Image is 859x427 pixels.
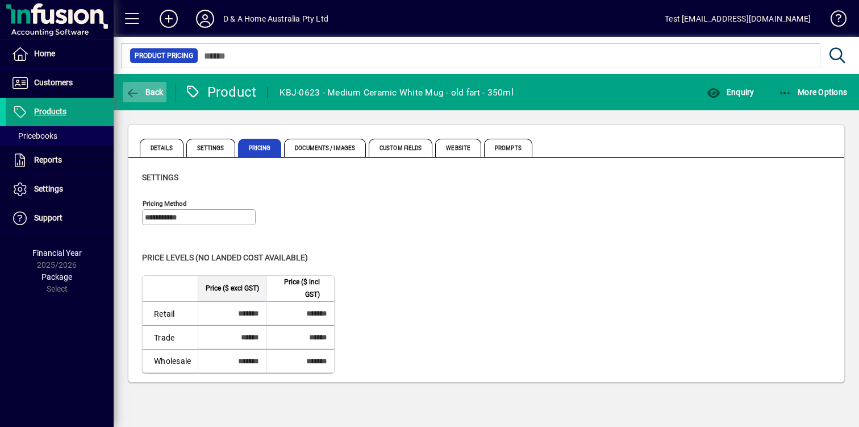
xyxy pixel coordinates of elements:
td: Trade [143,325,198,349]
span: Documents / Images [284,139,366,157]
a: Pricebooks [6,126,114,146]
span: Financial Year [32,248,82,258]
span: Home [34,49,55,58]
span: Pricing [238,139,282,157]
span: Prompts [484,139,532,157]
span: Price ($ excl GST) [206,282,259,295]
div: KBJ-0623 - Medium Ceramic White Mug - old fart - 350ml [280,84,514,102]
span: More Options [778,88,848,97]
span: Products [34,107,66,116]
span: Settings [186,139,235,157]
span: Package [41,272,72,281]
span: Settings [34,184,63,193]
span: Settings [142,173,178,182]
span: Support [34,213,62,222]
span: Price ($ incl GST) [273,276,320,301]
div: D & A Home Australia Pty Ltd [223,10,328,28]
button: More Options [775,82,850,102]
button: Enquiry [704,82,757,102]
a: Home [6,40,114,68]
span: Website [435,139,481,157]
button: Profile [187,9,223,29]
span: Details [140,139,184,157]
div: Test [EMAIL_ADDRESS][DOMAIN_NAME] [665,10,811,28]
a: Settings [6,175,114,204]
div: Product [185,83,257,101]
span: Product Pricing [135,50,193,61]
a: Support [6,204,114,233]
span: Reports [34,155,62,164]
a: Knowledge Base [822,2,845,39]
a: Reports [6,146,114,175]
td: Wholesale [143,349,198,372]
span: Custom Fields [369,139,432,157]
span: Price levels (no landed cost available) [142,253,308,262]
span: Customers [34,78,73,87]
button: Back [123,82,166,102]
span: Enquiry [707,88,754,97]
app-page-header-button: Back [114,82,176,102]
mat-label: Pricing method [143,200,187,208]
span: Back [126,88,164,97]
td: Retail [143,301,198,325]
button: Add [151,9,187,29]
span: Pricebooks [11,131,57,140]
a: Customers [6,69,114,97]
